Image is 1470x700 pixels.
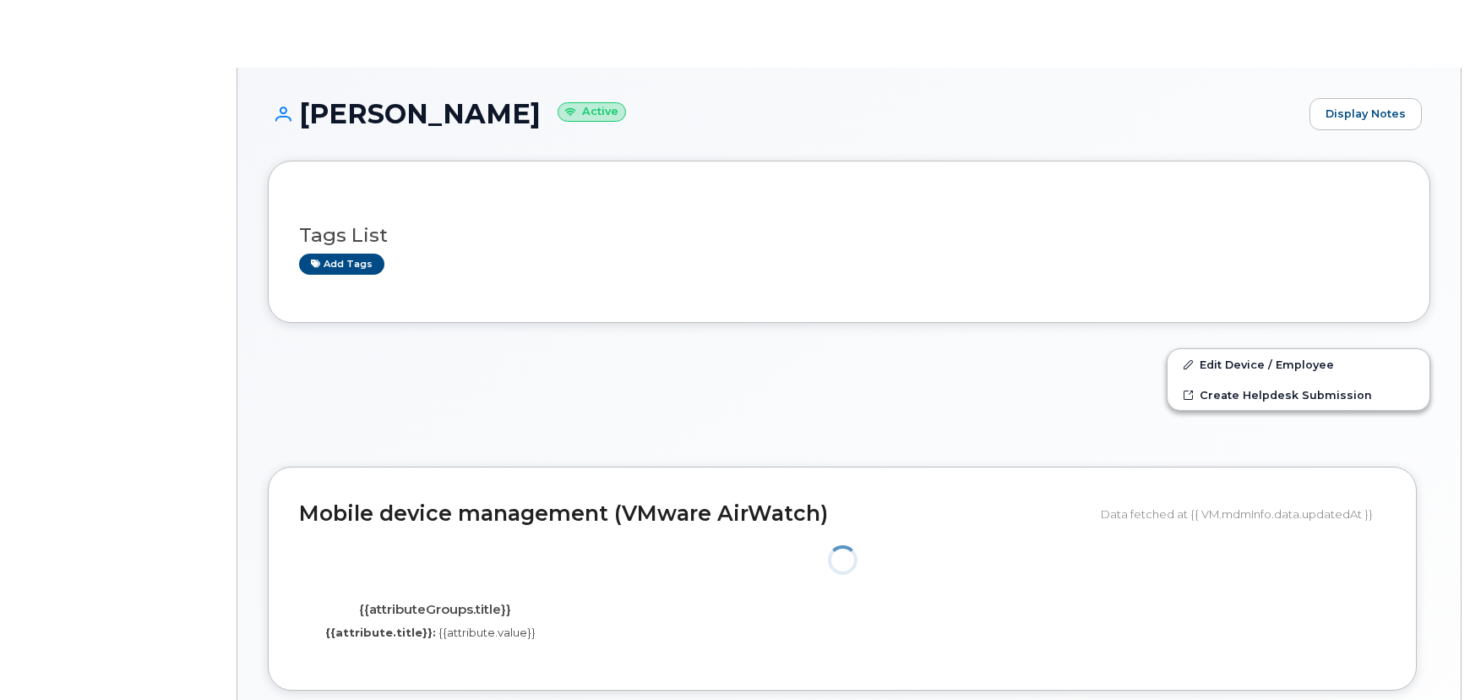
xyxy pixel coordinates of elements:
h4: {{attributeGroups.title}} [312,603,558,617]
a: Display Notes [1309,98,1422,130]
label: {{attribute.title}}: [325,625,436,641]
a: Create Helpdesk Submission [1168,380,1429,410]
h1: [PERSON_NAME] [268,99,1301,129]
a: Add tags [299,254,384,275]
small: Active [558,102,626,122]
div: Data fetched at {{ VM.mdmInfo.data.updatedAt }} [1101,498,1386,530]
span: {{attribute.value}} [438,626,536,639]
h2: Mobile device management (VMware AirWatch) [299,502,1088,526]
a: Edit Device / Employee [1168,349,1429,380]
h3: Tags List [299,225,1399,246]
